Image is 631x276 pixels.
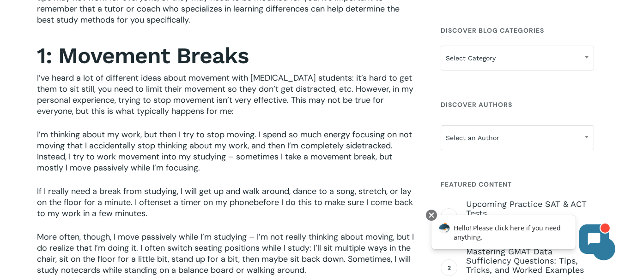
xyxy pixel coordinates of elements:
[37,186,412,208] span: If I really need a break from studying, I will get up and walk around, dance to a song, stretch, ...
[422,208,618,263] iframe: Chatbot
[441,48,594,68] span: Select Category
[441,128,594,147] span: Select an Author
[37,42,249,69] strong: 1: Movement Breaks
[37,72,413,117] span: I’ve heard a lot of different ideas about movement with [MEDICAL_DATA] students: it’s hard to get...
[37,129,412,173] span: I’m thinking about my work, but then I try to stop moving. I spend so much energy focusing on not...
[441,22,594,39] h4: Discover Blog Categories
[466,200,594,232] a: Upcoming Practice SAT & ACT Tests [DATE]
[441,96,594,113] h4: Discover Authors
[466,200,594,218] span: Upcoming Practice SAT & ACT Tests
[37,231,414,276] span: More often, though, I move passively while I’m studying – I’m not really thinking about moving, b...
[441,125,594,150] span: Select an Author
[159,197,254,208] span: set a timer on my phone
[441,176,594,193] h4: Featured Content
[441,46,594,70] span: Select Category
[37,197,413,219] span: before I do this to make sure I come back to my work in a few minutes.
